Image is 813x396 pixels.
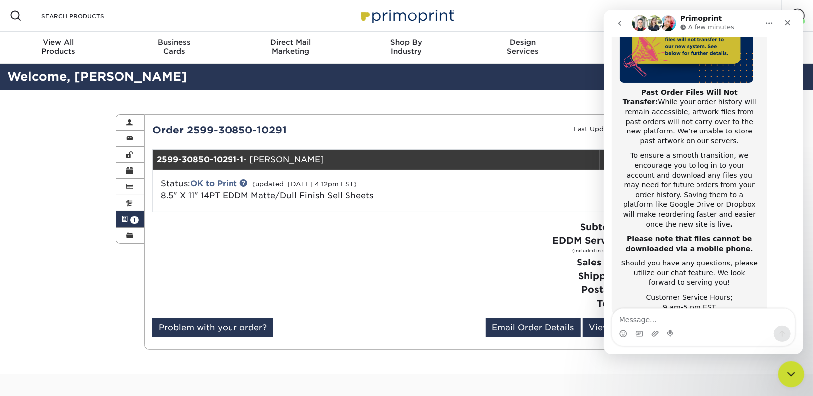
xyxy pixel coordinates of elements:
iframe: Intercom live chat [778,361,805,388]
a: Resources& Templates [581,32,697,64]
div: Should you have any questions, please utilize our chat feature. We look forward to serving you! [16,249,155,278]
small: (updated: [DATE] 4:12pm EST) [252,180,357,188]
a: OK to Print [190,179,237,188]
a: Email Order Details [486,318,581,337]
div: Marketing [232,38,348,56]
a: BusinessCards [116,32,232,64]
div: Services [465,38,581,56]
input: SEARCH PRODUCTS..... [40,10,137,22]
div: & Templates [581,38,697,56]
iframe: Intercom live chat [604,10,803,354]
strong: Postage: [582,284,625,295]
div: While your order history will remain accessible, artwork files from past orders will not carry ov... [16,78,155,136]
button: Start recording [63,320,71,328]
div: Customer Service Hours; 9 am-5 pm EST [16,283,155,302]
b: . [126,210,129,218]
span: 1 [130,216,139,224]
b: Past Order Files Will Not Transfer: [19,78,134,96]
b: Please note that files cannot be downloaded via a mobile phone. [22,225,149,243]
a: Problem with your order? [152,318,273,337]
div: Status: [153,178,510,202]
small: (included in subtotal) [553,247,625,254]
a: DesignServices [465,32,581,64]
a: View Receipt [583,318,652,337]
strong: EDDM Service: [553,235,625,254]
strong: Subtotal: [581,221,625,232]
span: Business [116,38,232,47]
span: Design [465,38,581,47]
button: Emoji picker [15,320,23,328]
div: view details [600,155,690,165]
img: Primoprint [357,5,457,26]
button: Send a message… [170,316,187,332]
a: 8.5" X 11" 14PT EDDM Matte/Dull Finish Sell Sheets [161,191,373,200]
span: Shop By [348,38,465,47]
div: Cards [116,38,232,56]
a: Shop ByIndustry [348,32,465,64]
div: Order 2599-30850-10291 [145,123,421,137]
div: - [PERSON_NAME] [153,150,600,170]
button: Gif picker [31,320,39,328]
strong: Sales Tax: [577,257,625,267]
div: Industry [348,38,465,56]
a: view details [600,150,690,170]
strong: Shipping: [579,270,625,281]
button: Upload attachment [47,320,55,328]
small: Last Updated: [DATE] 4:12pm EST [574,125,690,132]
span: Resources [581,38,697,47]
a: 1 [116,211,145,227]
a: Direct MailMarketing [232,32,348,64]
div: To ensure a smooth transition, we encourage you to log in to your account and download any files ... [16,141,155,219]
span: Direct Mail [232,38,348,47]
strong: 2599-30850-10291-1 [157,155,243,164]
strong: Total: [597,298,625,309]
textarea: Message… [8,299,191,316]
